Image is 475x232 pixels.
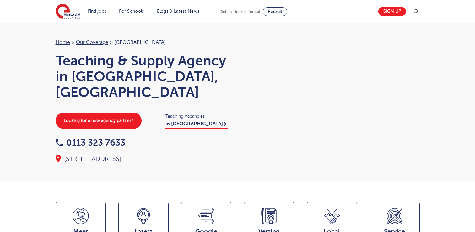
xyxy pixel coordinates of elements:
span: Recruit [268,9,282,14]
a: Home [56,40,70,45]
span: Teaching Vacancies [165,113,231,120]
span: Schools looking for staff [221,9,262,14]
a: Sign up [378,7,406,16]
a: in [GEOGRAPHIC_DATA] [165,121,228,129]
span: [GEOGRAPHIC_DATA] [114,40,166,45]
a: For Schools [119,9,144,14]
a: Find jobs [88,9,106,14]
div: [STREET_ADDRESS] [56,155,231,163]
img: Engage Education [56,4,80,19]
a: Looking for a new agency partner? [56,113,142,129]
a: Recruit [263,7,287,16]
span: > [72,40,74,45]
a: 0113 323 7633 [56,138,125,147]
a: Blogs & Latest News [157,9,200,14]
nav: breadcrumb [56,38,231,47]
h1: Teaching & Supply Agency in [GEOGRAPHIC_DATA], [GEOGRAPHIC_DATA] [56,53,231,100]
a: Our coverage [76,40,108,45]
span: > [110,40,113,45]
